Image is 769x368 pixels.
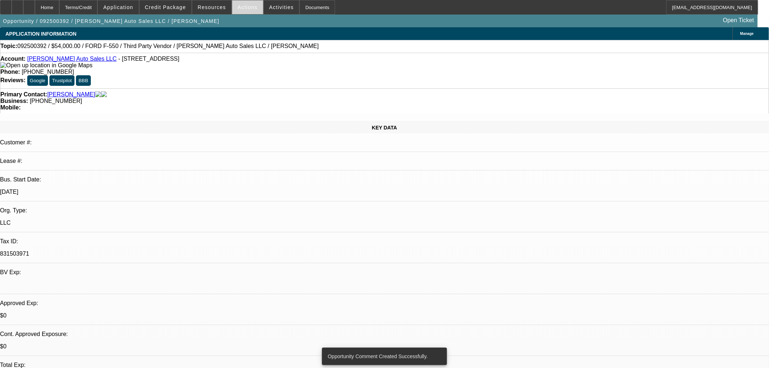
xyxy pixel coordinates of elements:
[269,4,294,10] span: Activities
[95,91,101,98] img: facebook-icon.png
[27,56,117,62] a: [PERSON_NAME] Auto Sales LLC
[238,4,258,10] span: Actions
[30,98,82,104] span: [PHONE_NUMBER]
[264,0,299,14] button: Activities
[0,91,47,98] strong: Primary Contact:
[0,98,28,104] strong: Business:
[322,348,444,365] div: Opportunity Comment Created Successfully.
[49,75,74,86] button: Trustpilot
[118,56,180,62] span: - [STREET_ADDRESS]
[5,31,76,37] span: APPLICATION INFORMATION
[101,91,107,98] img: linkedin-icon.png
[720,14,757,27] a: Open Ticket
[192,0,231,14] button: Resources
[0,56,25,62] strong: Account:
[740,32,754,36] span: Manage
[140,0,192,14] button: Credit Package
[27,75,48,86] button: Google
[372,125,397,131] span: KEY DATA
[0,62,92,69] img: Open up location in Google Maps
[76,75,91,86] button: BBB
[47,91,95,98] a: [PERSON_NAME]
[3,18,220,24] span: Opportunity / 092500392 / [PERSON_NAME] Auto Sales LLC / [PERSON_NAME]
[145,4,186,10] span: Credit Package
[0,69,20,75] strong: Phone:
[98,0,138,14] button: Application
[198,4,226,10] span: Resources
[22,69,74,75] span: [PHONE_NUMBER]
[0,43,17,49] strong: Topic:
[0,104,21,111] strong: Mobile:
[103,4,133,10] span: Application
[232,0,263,14] button: Actions
[17,43,319,49] span: 092500392 / $54,000.00 / FORD F-550 / Third Party Vendor / [PERSON_NAME] Auto Sales LLC / [PERSON...
[0,77,25,83] strong: Reviews:
[0,62,92,68] a: View Google Maps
